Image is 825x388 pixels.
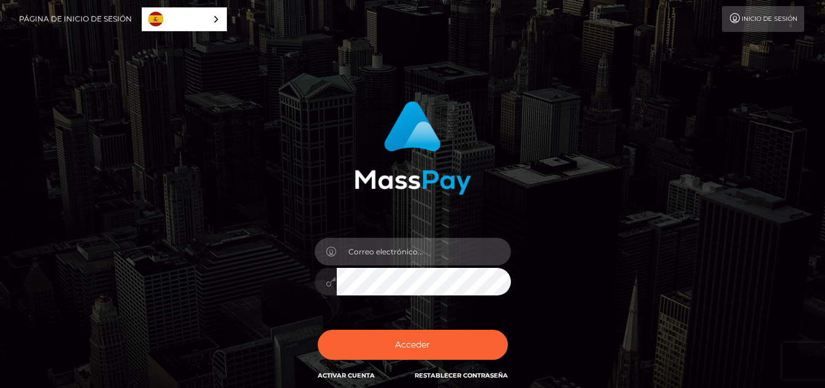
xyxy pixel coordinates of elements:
[19,6,132,32] a: Página de inicio de sesión
[318,330,508,360] button: Acceder
[415,371,508,379] a: Restablecer contraseña
[318,371,375,379] a: Activar Cuenta
[337,238,511,265] input: Correo electrónico...
[142,7,227,31] aside: Language selected: Español
[722,6,804,32] a: Inicio de sesión
[142,8,226,31] a: Español
[355,101,471,195] img: MassPay Login
[142,7,227,31] div: Language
